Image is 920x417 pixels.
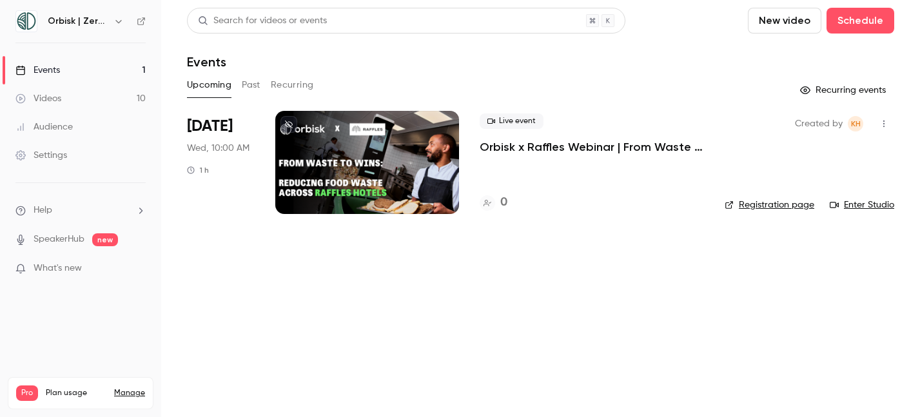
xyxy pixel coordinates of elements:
[114,388,145,398] a: Manage
[15,149,67,162] div: Settings
[480,139,704,155] a: Orbisk x Raffles Webinar | From Waste to Wins: Reducing Food Waste Across Raffles Hotels
[851,116,861,131] span: KH
[15,64,60,77] div: Events
[830,199,894,211] a: Enter Studio
[795,116,843,131] span: Created by
[15,92,61,105] div: Videos
[34,204,52,217] span: Help
[16,11,37,32] img: Orbisk | Zero Food Waste
[198,14,327,28] div: Search for videos or events
[16,385,38,401] span: Pro
[15,204,146,217] li: help-dropdown-opener
[92,233,118,246] span: new
[130,263,146,275] iframe: Noticeable Trigger
[480,113,543,129] span: Live event
[187,142,250,155] span: Wed, 10:00 AM
[827,8,894,34] button: Schedule
[187,165,209,175] div: 1 h
[242,75,260,95] button: Past
[34,262,82,275] span: What's new
[725,199,814,211] a: Registration page
[748,8,821,34] button: New video
[848,116,863,131] span: Kristie Habraken
[500,194,507,211] h4: 0
[46,388,106,398] span: Plan usage
[15,121,73,133] div: Audience
[271,75,314,95] button: Recurring
[187,54,226,70] h1: Events
[187,116,233,137] span: [DATE]
[794,80,894,101] button: Recurring events
[34,233,84,246] a: SpeakerHub
[48,15,108,28] h6: Orbisk | Zero Food Waste
[187,111,255,214] div: Oct 15 Wed, 10:00 AM (Europe/Amsterdam)
[187,75,231,95] button: Upcoming
[480,194,507,211] a: 0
